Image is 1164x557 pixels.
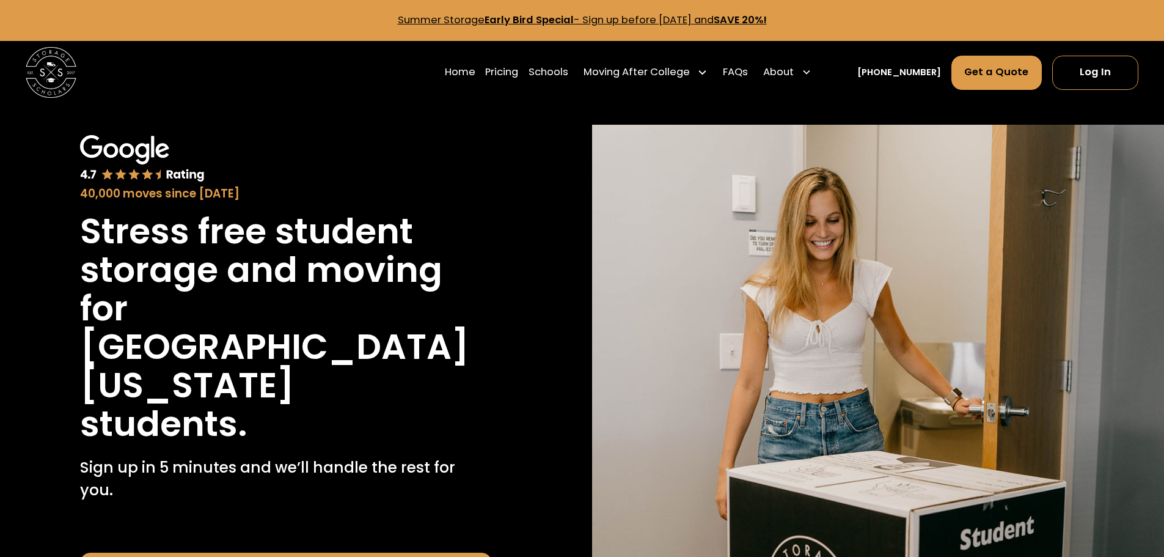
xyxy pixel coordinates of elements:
[80,328,492,405] h1: [GEOGRAPHIC_DATA][US_STATE]
[80,456,492,502] p: Sign up in 5 minutes and we’ll handle the rest for you.
[763,65,794,80] div: About
[80,212,492,328] h1: Stress free student storage and moving for
[445,54,475,90] a: Home
[579,54,713,90] div: Moving After College
[26,47,76,98] img: Storage Scholars main logo
[584,65,690,80] div: Moving After College
[951,56,1042,90] a: Get a Quote
[80,405,247,443] h1: students.
[758,54,817,90] div: About
[714,13,767,27] strong: SAVE 20%!
[857,66,941,79] a: [PHONE_NUMBER]
[723,54,748,90] a: FAQs
[529,54,568,90] a: Schools
[398,13,767,27] a: Summer StorageEarly Bird Special- Sign up before [DATE] andSAVE 20%!
[485,54,518,90] a: Pricing
[1052,56,1138,90] a: Log In
[485,13,574,27] strong: Early Bird Special
[80,185,492,202] div: 40,000 moves since [DATE]
[80,135,205,183] img: Google 4.7 star rating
